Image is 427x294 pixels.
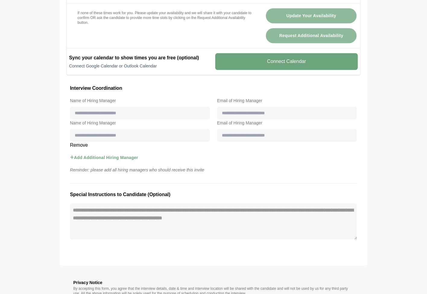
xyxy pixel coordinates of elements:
h3: Interview Coordination [70,84,357,92]
v-button: Connect Calendar [215,53,358,70]
button: Update Your Availability [266,8,357,23]
p: If none of these times work for you. Please update your availability and we will share it with yo... [77,11,251,25]
label: Email of Hiring Manager [217,119,357,127]
p: Connect Google Calendar or Outlook Calendar [69,63,212,69]
button: Request Additional Availability [266,28,357,43]
label: Name of Hiring Manager [70,119,210,127]
label: Name of Hiring Manager [70,97,210,104]
h3: Special Instructions to Candidate (Optional) [70,191,357,199]
v-button: Remove [66,142,361,149]
h2: Sync your calendar to show times you are free (optional) [69,54,212,61]
p: Reminder: please add all hiring managers who should receive this invite [66,166,361,174]
h3: Privacy Notice [73,279,354,286]
label: Email of Hiring Manager [217,97,357,104]
button: Add Additional Hiring Manager [70,149,138,166]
